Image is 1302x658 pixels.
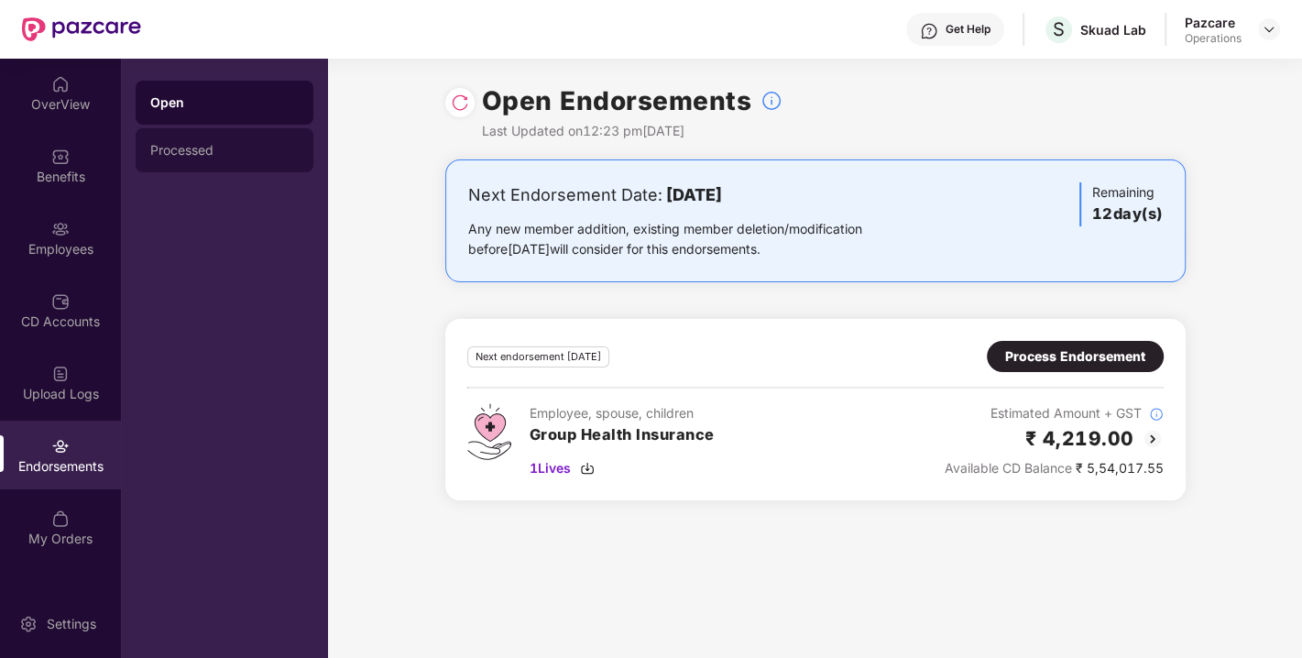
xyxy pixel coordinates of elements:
[51,437,70,455] img: svg+xml;base64,PHN2ZyBpZD0iRW5kb3JzZW1lbnRzIiB4bWxucz0iaHR0cDovL3d3dy53My5vcmcvMjAwMC9zdmciIHdpZH...
[482,81,752,121] h1: Open Endorsements
[467,403,511,460] img: svg+xml;base64,PHN2ZyB4bWxucz0iaHR0cDovL3d3dy53My5vcmcvMjAwMC9zdmciIHdpZHRoPSI0Ny43MTQiIGhlaWdodD...
[482,121,783,141] div: Last Updated on 12:23 pm[DATE]
[468,219,920,259] div: Any new member addition, existing member deletion/modification before [DATE] will consider for th...
[1149,407,1164,422] img: svg+xml;base64,PHN2ZyBpZD0iSW5mb18tXzMyeDMyIiBkYXRhLW5hbWU9IkluZm8gLSAzMngzMiIgeG1sbnM9Imh0dHA6Ly...
[945,460,1072,476] span: Available CD Balance
[467,346,609,367] div: Next endorsement [DATE]
[1185,14,1242,31] div: Pazcare
[1092,203,1163,226] h3: 12 day(s)
[946,22,990,37] div: Get Help
[530,403,715,423] div: Employee, spouse, children
[530,458,571,478] span: 1 Lives
[51,220,70,238] img: svg+xml;base64,PHN2ZyBpZD0iRW1wbG95ZWVzIiB4bWxucz0iaHR0cDovL3d3dy53My5vcmcvMjAwMC9zdmciIHdpZHRoPS...
[945,458,1164,478] div: ₹ 5,54,017.55
[530,423,715,447] h3: Group Health Insurance
[1005,346,1145,367] div: Process Endorsement
[22,17,141,41] img: New Pazcare Logo
[1142,428,1164,450] img: svg+xml;base64,PHN2ZyBpZD0iQmFjay0yMHgyMCIgeG1sbnM9Imh0dHA6Ly93d3cudzMub3JnLzIwMDAvc3ZnIiB3aWR0aD...
[1080,21,1146,38] div: Skuad Lab
[51,365,70,383] img: svg+xml;base64,PHN2ZyBpZD0iVXBsb2FkX0xvZ3MiIGRhdGEtbmFtZT0iVXBsb2FkIExvZ3MiIHhtbG5zPSJodHRwOi8vd3...
[760,90,782,112] img: svg+xml;base64,PHN2ZyBpZD0iSW5mb18tXzMyeDMyIiBkYXRhLW5hbWU9IkluZm8gLSAzMngzMiIgeG1sbnM9Imh0dHA6Ly...
[1025,423,1134,454] h2: ₹ 4,219.00
[666,185,722,204] b: [DATE]
[920,22,938,40] img: svg+xml;base64,PHN2ZyBpZD0iSGVscC0zMngzMiIgeG1sbnM9Imh0dHA6Ly93d3cudzMub3JnLzIwMDAvc3ZnIiB3aWR0aD...
[1053,18,1065,40] span: S
[150,143,299,158] div: Processed
[51,148,70,166] img: svg+xml;base64,PHN2ZyBpZD0iQmVuZWZpdHMiIHhtbG5zPSJodHRwOi8vd3d3LnczLm9yZy8yMDAwL3N2ZyIgd2lkdGg9Ij...
[1262,22,1276,37] img: svg+xml;base64,PHN2ZyBpZD0iRHJvcGRvd24tMzJ4MzIiIHhtbG5zPSJodHRwOi8vd3d3LnczLm9yZy8yMDAwL3N2ZyIgd2...
[51,75,70,93] img: svg+xml;base64,PHN2ZyBpZD0iSG9tZSIgeG1sbnM9Imh0dHA6Ly93d3cudzMub3JnLzIwMDAvc3ZnIiB3aWR0aD0iMjAiIG...
[451,93,469,112] img: svg+xml;base64,PHN2ZyBpZD0iUmVsb2FkLTMyeDMyIiB4bWxucz0iaHR0cDovL3d3dy53My5vcmcvMjAwMC9zdmciIHdpZH...
[1185,31,1242,46] div: Operations
[150,93,299,112] div: Open
[1079,182,1163,226] div: Remaining
[945,403,1164,423] div: Estimated Amount + GST
[51,292,70,311] img: svg+xml;base64,PHN2ZyBpZD0iQ0RfQWNjb3VudHMiIGRhdGEtbmFtZT0iQ0QgQWNjb3VudHMiIHhtbG5zPSJodHRwOi8vd3...
[468,182,920,208] div: Next Endorsement Date:
[41,615,102,633] div: Settings
[51,510,70,528] img: svg+xml;base64,PHN2ZyBpZD0iTXlfT3JkZXJzIiBkYXRhLW5hbWU9Ik15IE9yZGVycyIgeG1sbnM9Imh0dHA6Ly93d3cudz...
[19,615,38,633] img: svg+xml;base64,PHN2ZyBpZD0iU2V0dGluZy0yMHgyMCIgeG1sbnM9Imh0dHA6Ly93d3cudzMub3JnLzIwMDAvc3ZnIiB3aW...
[580,461,595,476] img: svg+xml;base64,PHN2ZyBpZD0iRG93bmxvYWQtMzJ4MzIiIHhtbG5zPSJodHRwOi8vd3d3LnczLm9yZy8yMDAwL3N2ZyIgd2...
